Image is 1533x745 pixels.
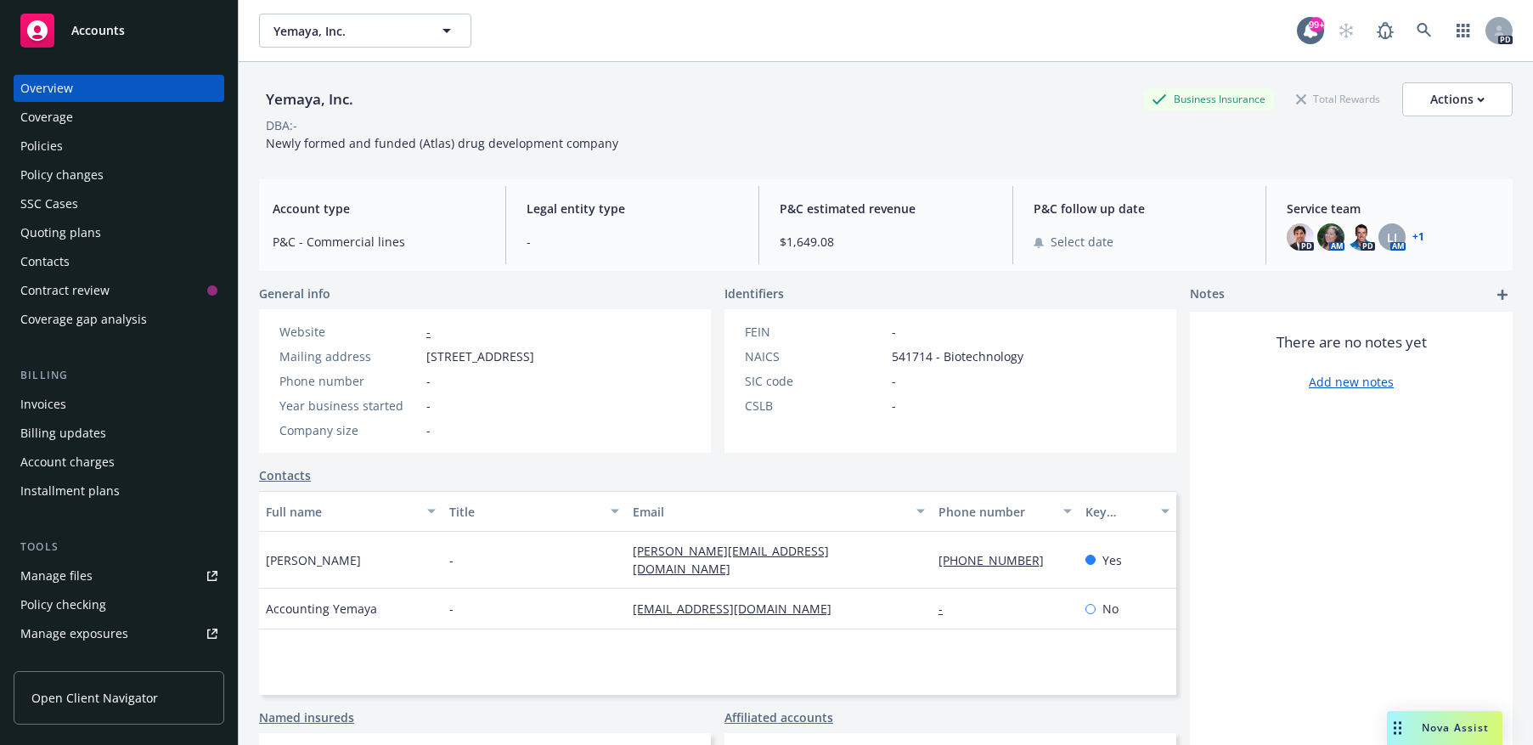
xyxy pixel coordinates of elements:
div: SIC code [745,372,885,390]
span: Notes [1190,285,1225,305]
img: photo [1287,223,1314,251]
span: $1,649.08 [780,233,992,251]
a: Report a Bug [1368,14,1402,48]
div: Actions [1430,83,1485,116]
a: Manage exposures [14,620,224,647]
div: Quoting plans [20,219,101,246]
button: Key contact [1079,491,1176,532]
a: Installment plans [14,477,224,505]
div: Manage certificates [20,649,132,676]
div: Email [633,503,906,521]
span: 541714 - Biotechnology [892,347,1023,365]
span: - [892,323,896,341]
div: Invoices [20,391,66,418]
a: Coverage [14,104,224,131]
div: 99+ [1309,17,1324,32]
span: There are no notes yet [1277,332,1427,353]
a: Quoting plans [14,219,224,246]
span: P&C - Commercial lines [273,233,485,251]
div: Tools [14,539,224,556]
span: General info [259,285,330,302]
span: Accounting Yemaya [266,600,377,618]
a: Affiliated accounts [724,708,833,726]
button: Phone number [932,491,1079,532]
div: Total Rewards [1288,88,1389,110]
a: Account charges [14,449,224,476]
span: Legal entity type [527,200,739,217]
span: P&C follow up date [1034,200,1246,217]
span: Newly formed and funded (Atlas) drug development company [266,135,618,151]
a: Overview [14,75,224,102]
a: Invoices [14,391,224,418]
a: - [426,324,431,340]
span: Open Client Navigator [31,689,158,707]
a: [EMAIL_ADDRESS][DOMAIN_NAME] [633,601,845,617]
div: NAICS [745,347,885,365]
span: Yemaya, Inc. [273,22,420,40]
button: Actions [1402,82,1513,116]
div: Policies [20,133,63,160]
div: Manage files [20,562,93,590]
span: - [449,600,454,618]
button: Nova Assist [1387,711,1502,745]
span: Nova Assist [1422,720,1489,735]
button: Title [442,491,626,532]
a: Billing updates [14,420,224,447]
span: Select date [1051,233,1113,251]
img: photo [1317,223,1344,251]
span: - [892,372,896,390]
div: Key contact [1085,503,1151,521]
a: Coverage gap analysis [14,306,224,333]
a: Named insureds [259,708,354,726]
div: Manage exposures [20,620,128,647]
span: - [892,397,896,415]
a: Manage certificates [14,649,224,676]
div: Drag to move [1387,711,1408,745]
span: Identifiers [724,285,784,302]
div: DBA: - [266,116,297,134]
div: Account charges [20,449,115,476]
button: Email [626,491,932,532]
a: Policy checking [14,591,224,618]
div: Coverage gap analysis [20,306,147,333]
a: Contacts [14,248,224,275]
div: SSC Cases [20,190,78,217]
a: - [938,601,956,617]
span: LI [1387,229,1397,246]
span: Account type [273,200,485,217]
span: P&C estimated revenue [780,200,992,217]
a: Policy changes [14,161,224,189]
div: Full name [266,503,417,521]
a: Add new notes [1309,373,1394,391]
button: Full name [259,491,442,532]
a: [PERSON_NAME][EMAIL_ADDRESS][DOMAIN_NAME] [633,543,829,577]
a: Switch app [1446,14,1480,48]
a: +1 [1412,232,1424,242]
div: Billing updates [20,420,106,447]
a: Search [1407,14,1441,48]
span: - [426,397,431,415]
div: Contract review [20,277,110,304]
div: Policy checking [20,591,106,618]
a: Start snowing [1329,14,1363,48]
div: Website [279,323,420,341]
div: Phone number [938,503,1053,521]
span: - [449,551,454,569]
div: FEIN [745,323,885,341]
div: Title [449,503,600,521]
div: Yemaya, Inc. [259,88,360,110]
span: Accounts [71,24,125,37]
span: Yes [1102,551,1122,569]
span: Service team [1287,200,1499,217]
div: Installment plans [20,477,120,505]
img: photo [1348,223,1375,251]
div: Policy changes [20,161,104,189]
div: Business Insurance [1143,88,1274,110]
div: Year business started [279,397,420,415]
a: add [1492,285,1513,305]
span: - [426,372,431,390]
span: [STREET_ADDRESS] [426,347,534,365]
div: Company size [279,421,420,439]
div: Overview [20,75,73,102]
